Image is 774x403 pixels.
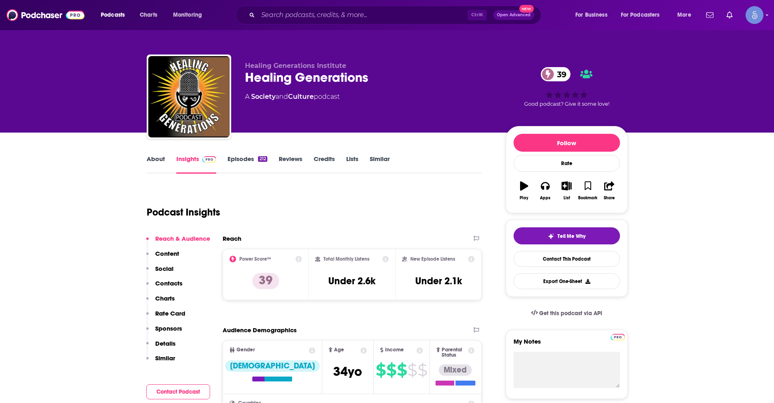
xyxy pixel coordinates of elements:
a: 39 [541,67,570,81]
button: Play [514,176,535,205]
a: Episodes212 [228,155,267,174]
span: $ [397,364,407,377]
span: Healing Generations Institute [245,62,346,70]
button: Apps [535,176,556,205]
div: Search podcasts, credits, & more... [243,6,549,24]
a: Credits [314,155,335,174]
p: Similar [155,354,175,362]
span: Income [385,347,404,353]
span: Gender [236,347,255,353]
button: List [556,176,577,205]
h2: Power Score™ [239,256,271,262]
h2: Reach [223,235,241,242]
button: Bookmark [577,176,598,205]
a: Get this podcast via API [525,303,609,323]
button: tell me why sparkleTell Me Why [514,227,620,244]
h1: Podcast Insights [147,206,220,218]
span: $ [376,364,386,377]
a: Culture [288,93,314,100]
button: open menu [672,9,701,22]
span: For Business [575,9,607,21]
button: Reach & Audience [146,235,210,250]
button: open menu [616,9,672,22]
p: Charts [155,294,175,302]
span: $ [408,364,417,377]
div: 212 [258,156,267,162]
button: Details [146,340,176,355]
label: My Notes [514,338,620,352]
span: Charts [140,9,157,21]
p: Sponsors [155,325,182,332]
p: 39 [252,273,279,289]
div: Share [604,196,615,200]
a: Charts [134,9,162,22]
div: Rate [514,155,620,172]
span: Podcasts [101,9,125,21]
button: Share [598,176,620,205]
span: Get this podcast via API [539,310,602,317]
h2: New Episode Listens [410,256,455,262]
button: Show profile menu [746,6,763,24]
h2: Total Monthly Listens [323,256,369,262]
button: Charts [146,294,175,309]
p: Details [155,340,176,347]
div: Bookmark [578,196,597,200]
div: [DEMOGRAPHIC_DATA] [225,360,320,372]
p: Social [155,265,173,272]
span: Parental Status [442,347,467,358]
span: More [677,9,691,21]
div: 39Good podcast? Give it some love! [506,62,628,112]
input: Search podcasts, credits, & more... [258,9,468,22]
span: 39 [549,67,570,81]
span: Logged in as Spiral5-G1 [746,6,763,24]
a: Contact This Podcast [514,251,620,267]
img: Podchaser Pro [202,156,217,163]
button: Open AdvancedNew [493,10,534,20]
button: Similar [146,354,175,369]
button: Social [146,265,173,280]
span: and [275,93,288,100]
div: Mixed [439,364,472,376]
div: Play [520,196,528,200]
button: Follow [514,134,620,152]
a: Show notifications dropdown [723,8,736,22]
button: Contact Podcast [146,384,210,399]
img: Healing Generations [148,56,230,137]
a: Reviews [279,155,302,174]
button: Export One-Sheet [514,273,620,289]
p: Rate Card [155,309,185,317]
p: Contacts [155,279,182,287]
img: tell me why sparkle [548,233,554,240]
div: Apps [540,196,551,200]
h3: Under 2.6k [328,275,375,287]
a: InsightsPodchaser Pro [176,155,217,174]
img: Podchaser Pro [611,334,625,340]
p: Content [155,250,179,257]
span: New [519,5,534,13]
img: User Profile [746,6,763,24]
a: Society [251,93,275,100]
a: Lists [346,155,358,174]
span: Ctrl K [468,10,487,20]
img: Podchaser - Follow, Share and Rate Podcasts [7,7,85,23]
button: open menu [95,9,135,22]
p: Reach & Audience [155,235,210,242]
button: open menu [167,9,212,22]
div: List [564,196,570,200]
button: Content [146,250,179,265]
button: Sponsors [146,325,182,340]
a: Show notifications dropdown [703,8,717,22]
span: Open Advanced [497,13,531,17]
span: $ [386,364,396,377]
span: Monitoring [173,9,202,21]
button: Contacts [146,279,182,294]
h2: Audience Demographics [223,326,297,334]
span: Age [334,347,344,353]
span: Tell Me Why [557,233,585,240]
span: 34 yo [333,364,362,379]
span: $ [418,364,427,377]
span: For Podcasters [621,9,660,21]
h3: Under 2.1k [415,275,462,287]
